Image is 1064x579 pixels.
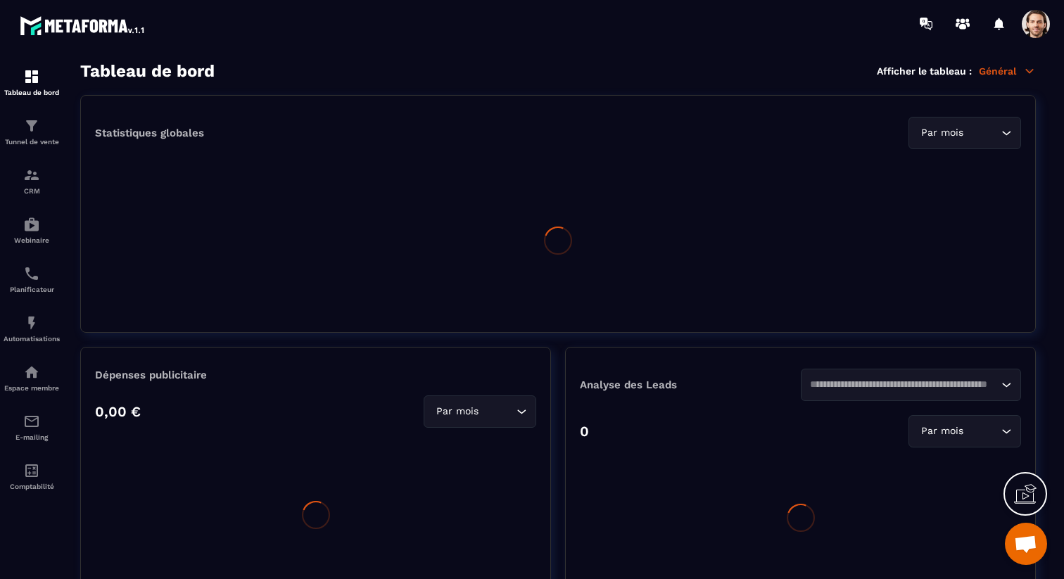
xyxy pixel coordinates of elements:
[4,89,60,96] p: Tableau de bord
[23,117,40,134] img: formation
[4,384,60,392] p: Espace membre
[4,452,60,501] a: accountantaccountantComptabilité
[433,404,481,419] span: Par mois
[4,483,60,490] p: Comptabilité
[918,125,966,141] span: Par mois
[908,415,1021,447] div: Search for option
[810,377,999,393] input: Search for option
[23,216,40,233] img: automations
[23,462,40,479] img: accountant
[580,423,589,440] p: 0
[4,205,60,255] a: automationsautomationsWebinaire
[80,61,215,81] h3: Tableau de bord
[4,156,60,205] a: formationformationCRM
[20,13,146,38] img: logo
[95,127,204,139] p: Statistiques globales
[4,402,60,452] a: emailemailE-mailing
[966,424,998,439] input: Search for option
[580,378,801,391] p: Analyse des Leads
[4,236,60,244] p: Webinaire
[4,187,60,195] p: CRM
[4,255,60,304] a: schedulerschedulerPlanificateur
[95,403,141,420] p: 0,00 €
[4,286,60,293] p: Planificateur
[23,314,40,331] img: automations
[908,117,1021,149] div: Search for option
[23,413,40,430] img: email
[979,65,1036,77] p: Général
[23,167,40,184] img: formation
[801,369,1022,401] div: Search for option
[23,364,40,381] img: automations
[23,68,40,85] img: formation
[4,335,60,343] p: Automatisations
[966,125,998,141] input: Search for option
[877,65,972,77] p: Afficher le tableau :
[481,404,513,419] input: Search for option
[4,138,60,146] p: Tunnel de vente
[4,58,60,107] a: formationformationTableau de bord
[4,107,60,156] a: formationformationTunnel de vente
[1005,523,1047,565] a: Ouvrir le chat
[424,395,536,428] div: Search for option
[4,304,60,353] a: automationsautomationsAutomatisations
[4,433,60,441] p: E-mailing
[4,353,60,402] a: automationsautomationsEspace membre
[95,369,536,381] p: Dépenses publicitaire
[918,424,966,439] span: Par mois
[23,265,40,282] img: scheduler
